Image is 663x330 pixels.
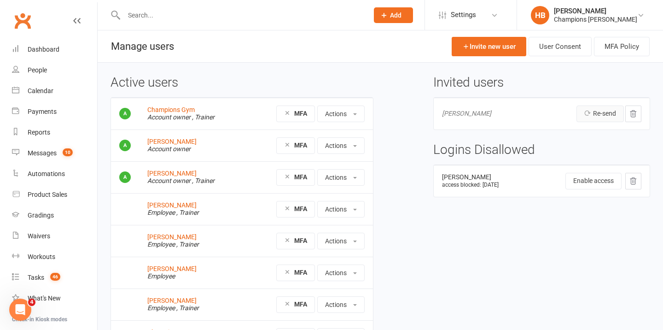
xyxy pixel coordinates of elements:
[317,201,365,218] button: Actions
[442,110,491,117] span: [PERSON_NAME]
[433,76,650,90] h3: Invited users
[12,60,97,81] a: People
[554,15,637,24] div: Champions [PERSON_NAME]
[294,205,307,212] strong: MFA
[28,191,67,198] div: Product Sales
[12,267,97,288] a: Tasks 46
[594,37,650,56] button: MFA Policy
[147,106,195,113] a: Champions Gym
[121,9,362,22] input: Search...
[28,129,50,136] div: Reports
[12,226,97,247] a: Waivers
[147,177,191,184] em: Account owner
[12,205,97,226] a: Gradings
[110,76,373,90] h3: Active users
[12,101,97,122] a: Payments
[28,299,35,306] span: 4
[317,296,365,313] button: Actions
[147,138,197,145] a: [PERSON_NAME]
[294,110,307,117] strong: MFA
[433,143,650,157] h3: Logins Disallowed
[576,106,624,122] a: Re-send
[147,272,175,280] em: Employee
[147,265,197,272] a: [PERSON_NAME]
[565,173,622,189] button: Enable access
[294,301,307,308] strong: MFA
[147,170,197,177] a: [PERSON_NAME]
[28,108,57,115] div: Payments
[294,141,307,149] strong: MFA
[147,304,175,312] em: Employee
[147,241,175,248] em: Employee
[294,173,307,181] strong: MFA
[12,288,97,309] a: What's New
[176,209,199,216] em: , Trainer
[531,6,549,24] div: HB
[147,209,175,216] em: Employee
[451,5,476,25] span: Settings
[28,212,54,219] div: Gradings
[442,174,521,181] div: [PERSON_NAME]
[12,164,97,184] a: Automations
[63,148,73,156] span: 10
[28,274,44,281] div: Tasks
[317,137,365,154] button: Actions
[28,253,55,260] div: Workouts
[28,295,61,302] div: What's New
[9,299,31,321] iframe: Intercom live chat
[452,37,526,56] a: Invite new user
[147,233,197,241] a: [PERSON_NAME]
[176,304,199,312] em: , Trainer
[192,177,215,184] em: , Trainer
[28,66,47,74] div: People
[11,9,34,32] a: Clubworx
[12,122,97,143] a: Reports
[50,273,60,281] span: 46
[442,182,499,188] small: access blocked: [DATE]
[12,247,97,267] a: Workouts
[390,12,401,19] span: Add
[28,149,57,157] div: Messages
[147,297,197,304] a: [PERSON_NAME]
[147,145,191,153] em: Account owner
[98,30,174,62] h1: Manage users
[28,87,53,94] div: Calendar
[529,37,592,56] a: User Consent
[176,241,199,248] em: , Trainer
[317,106,365,122] button: Actions
[12,81,97,101] a: Calendar
[554,7,637,15] div: [PERSON_NAME]
[317,169,365,186] button: Actions
[147,201,197,209] a: [PERSON_NAME]
[12,39,97,60] a: Dashboard
[294,269,307,276] strong: MFA
[317,233,365,249] button: Actions
[192,113,215,121] em: , Trainer
[28,232,50,240] div: Waivers
[12,184,97,205] a: Product Sales
[374,7,413,23] button: Add
[317,265,365,281] button: Actions
[28,46,59,53] div: Dashboard
[12,143,97,164] a: Messages 10
[147,113,191,121] em: Account owner
[28,170,65,177] div: Automations
[294,237,307,244] strong: MFA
